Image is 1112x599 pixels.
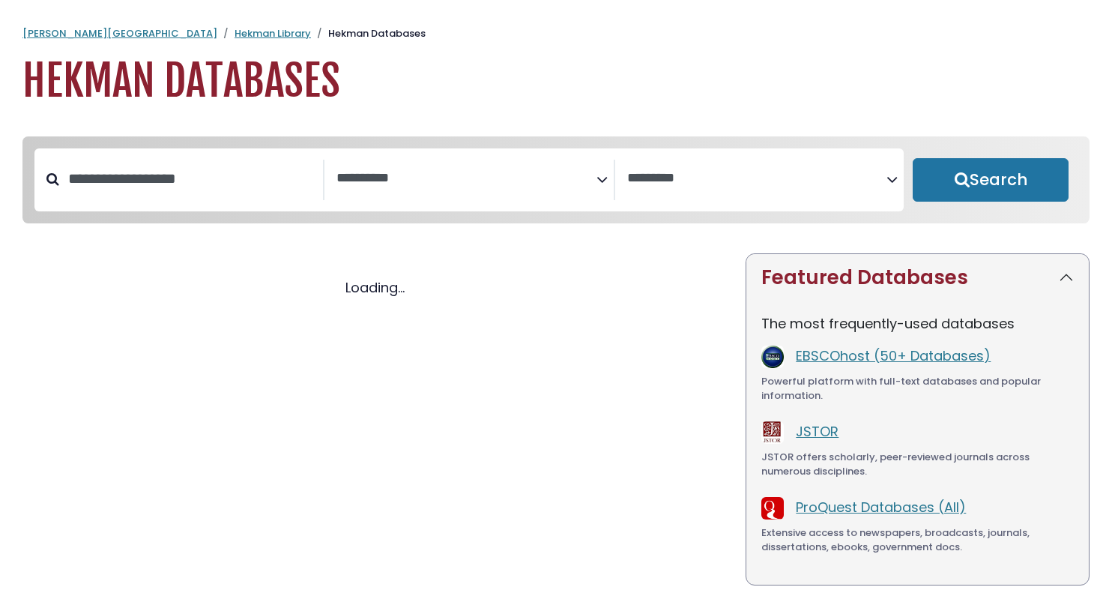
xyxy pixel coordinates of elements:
div: Loading... [22,277,728,298]
a: JSTOR [796,422,838,441]
div: Extensive access to newspapers, broadcasts, journals, dissertations, ebooks, government docs. [761,526,1074,555]
li: Hekman Databases [311,26,426,41]
textarea: Search [336,171,596,187]
textarea: Search [627,171,886,187]
div: JSTOR offers scholarly, peer-reviewed journals across numerous disciplines. [761,450,1074,479]
button: Featured Databases [746,254,1089,301]
nav: breadcrumb [22,26,1090,41]
div: Powerful platform with full-text databases and popular information. [761,374,1074,403]
a: [PERSON_NAME][GEOGRAPHIC_DATA] [22,26,217,40]
input: Search database by title or keyword [59,166,323,191]
button: Submit for Search Results [913,158,1069,202]
nav: Search filters [22,136,1090,223]
p: The most frequently-used databases [761,313,1074,334]
a: EBSCOhost (50+ Databases) [796,346,991,365]
a: Hekman Library [235,26,311,40]
h1: Hekman Databases [22,56,1090,106]
a: ProQuest Databases (All) [796,498,966,517]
